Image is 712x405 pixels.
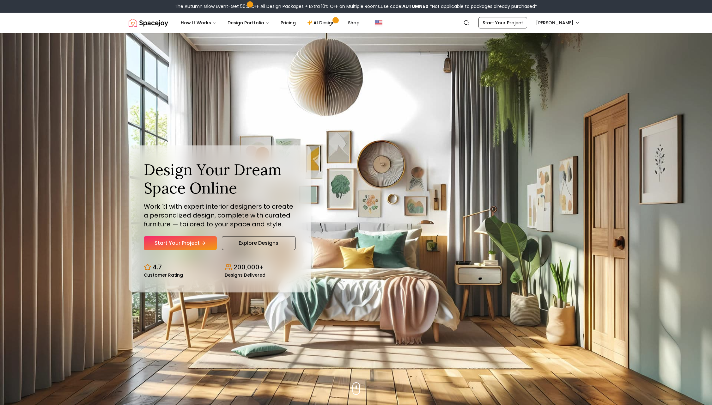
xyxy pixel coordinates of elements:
[144,258,295,277] div: Design stats
[429,3,537,9] span: *Not applicable to packages already purchased*
[222,236,295,250] a: Explore Designs
[343,16,365,29] a: Shop
[129,16,168,29] a: Spacejoy
[144,161,295,197] h1: Design Your Dream Space Online
[129,13,584,33] nav: Global
[225,273,265,277] small: Designs Delivered
[302,16,342,29] a: AI Design
[176,16,365,29] nav: Main
[402,3,429,9] b: AUTUMN50
[129,16,168,29] img: Spacejoy Logo
[175,3,537,9] div: The Autumn Glow Event-Get 50% OFF All Design Packages + Extra 10% OFF on Multiple Rooms.
[234,263,264,272] p: 200,000+
[176,16,221,29] button: How It Works
[144,236,217,250] a: Start Your Project
[144,273,183,277] small: Customer Rating
[381,3,429,9] span: Use code:
[478,17,527,28] a: Start Your Project
[222,16,274,29] button: Design Portfolio
[375,19,382,27] img: United States
[532,17,584,28] button: [PERSON_NAME]
[153,263,162,272] p: 4.7
[144,202,295,229] p: Work 1:1 with expert interior designers to create a personalized design, complete with curated fu...
[276,16,301,29] a: Pricing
